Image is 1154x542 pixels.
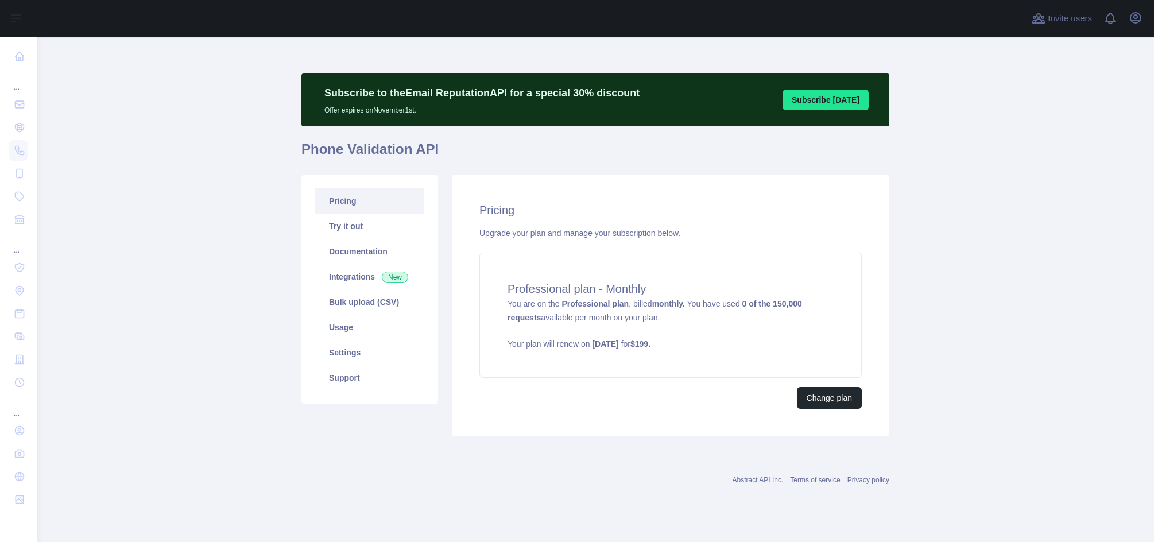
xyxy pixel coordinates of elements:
[315,214,424,239] a: Try it out
[790,476,840,484] a: Terms of service
[315,239,424,264] a: Documentation
[9,69,28,92] div: ...
[508,281,834,297] h4: Professional plan - Monthly
[847,476,889,484] a: Privacy policy
[652,299,685,308] strong: monthly.
[315,188,424,214] a: Pricing
[1029,9,1094,28] button: Invite users
[9,232,28,255] div: ...
[324,101,640,115] p: Offer expires on November 1st.
[508,299,834,350] span: You are on the , billed You have used available per month on your plan.
[9,395,28,418] div: ...
[592,339,618,349] strong: [DATE]
[315,289,424,315] a: Bulk upload (CSV)
[315,264,424,289] a: Integrations New
[315,365,424,390] a: Support
[1048,12,1092,25] span: Invite users
[797,387,862,409] button: Change plan
[479,227,862,239] div: Upgrade your plan and manage your subscription below.
[783,90,869,110] button: Subscribe [DATE]
[561,299,629,308] strong: Professional plan
[733,476,784,484] a: Abstract API Inc.
[630,339,650,349] strong: $ 199 .
[315,315,424,340] a: Usage
[508,299,802,322] strong: 0 of the 150,000 requests
[324,85,640,101] p: Subscribe to the Email Reputation API for a special 30 % discount
[508,338,834,350] p: Your plan will renew on for
[315,340,424,365] a: Settings
[301,140,889,168] h1: Phone Validation API
[382,272,408,283] span: New
[479,202,862,218] h2: Pricing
